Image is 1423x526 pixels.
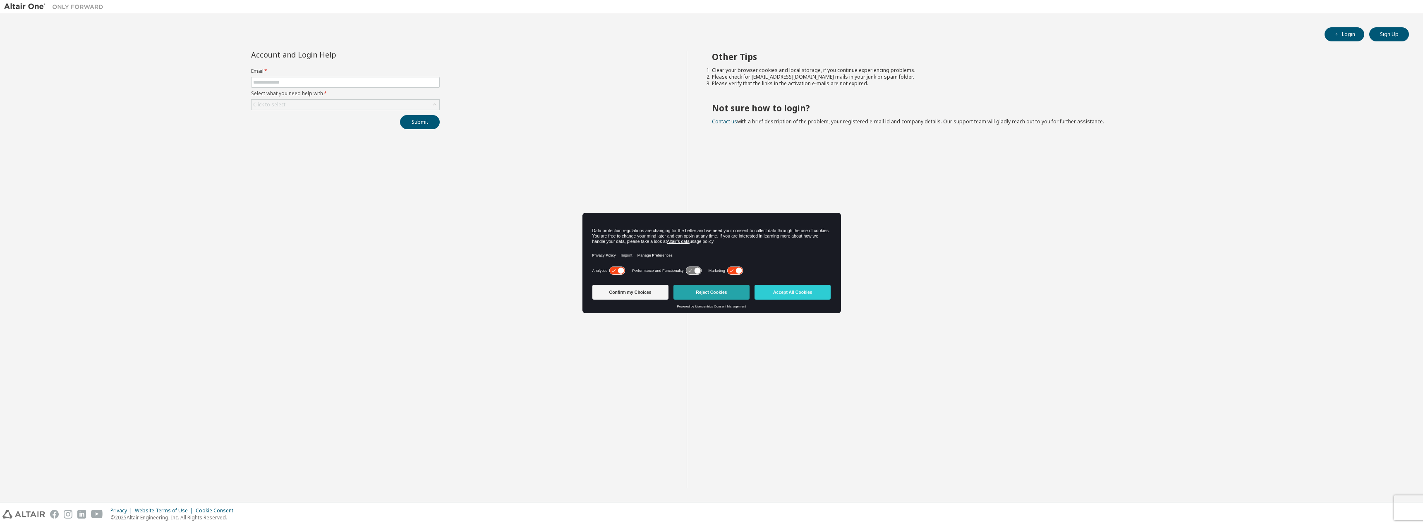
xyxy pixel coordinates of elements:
label: Email [251,68,440,74]
p: © 2025 Altair Engineering, Inc. All Rights Reserved. [110,514,238,521]
img: youtube.svg [91,510,103,519]
img: Altair One [4,2,108,11]
button: Sign Up [1369,27,1409,41]
div: Cookie Consent [196,507,238,514]
h2: Other Tips [712,51,1394,62]
img: facebook.svg [50,510,59,519]
a: Contact us [712,118,737,125]
h2: Not sure how to login? [712,103,1394,113]
li: Clear your browser cookies and local storage, if you continue experiencing problems. [712,67,1394,74]
button: Login [1325,27,1364,41]
span: with a brief description of the problem, your registered e-mail id and company details. Our suppo... [712,118,1104,125]
li: Please verify that the links in the activation e-mails are not expired. [712,80,1394,87]
label: Select what you need help with [251,90,440,97]
div: Privacy [110,507,135,514]
div: Account and Login Help [251,51,402,58]
li: Please check for [EMAIL_ADDRESS][DOMAIN_NAME] mails in your junk or spam folder. [712,74,1394,80]
img: altair_logo.svg [2,510,45,519]
div: Click to select [252,100,439,110]
div: Website Terms of Use [135,507,196,514]
img: linkedin.svg [77,510,86,519]
div: Click to select [253,101,285,108]
button: Submit [400,115,440,129]
img: instagram.svg [64,510,72,519]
